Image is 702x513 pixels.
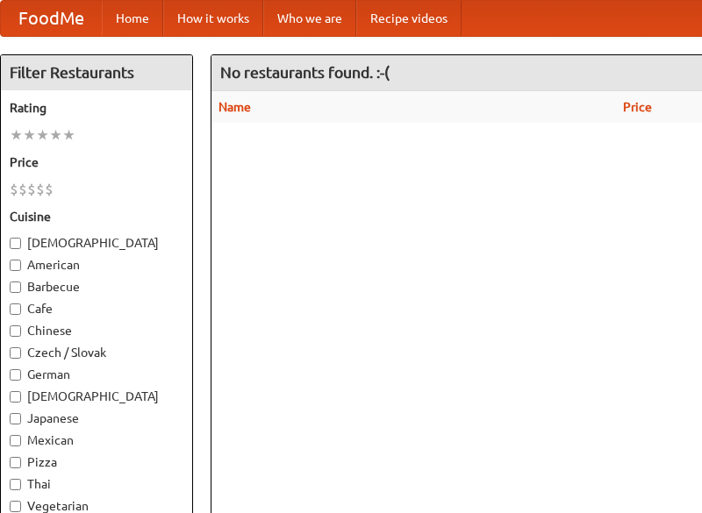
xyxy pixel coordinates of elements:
label: [DEMOGRAPHIC_DATA] [10,234,183,252]
a: How it works [163,1,263,36]
li: ★ [36,125,49,145]
li: $ [18,180,27,199]
li: ★ [10,125,23,145]
input: Chinese [10,325,21,337]
a: Name [218,100,251,114]
input: Czech / Slovak [10,347,21,359]
input: Thai [10,479,21,490]
label: Czech / Slovak [10,344,183,361]
a: Who we are [263,1,356,36]
input: Vegetarian [10,501,21,512]
label: Japanese [10,410,183,427]
li: $ [10,180,18,199]
label: [DEMOGRAPHIC_DATA] [10,388,183,405]
input: Barbecue [10,281,21,293]
input: Cafe [10,303,21,315]
input: German [10,369,21,381]
li: $ [27,180,36,199]
h5: Rating [10,99,183,117]
label: Thai [10,475,183,493]
li: ★ [62,125,75,145]
label: German [10,366,183,383]
input: [DEMOGRAPHIC_DATA] [10,391,21,403]
label: Chinese [10,322,183,339]
h5: Cuisine [10,208,183,225]
input: American [10,260,21,271]
a: Recipe videos [356,1,462,36]
label: Mexican [10,431,183,449]
label: Pizza [10,453,183,471]
input: Japanese [10,413,21,424]
input: Pizza [10,457,21,468]
input: [DEMOGRAPHIC_DATA] [10,238,21,249]
label: American [10,256,183,274]
ng-pluralize: No restaurants found. :-( [220,64,390,81]
a: Price [623,100,652,114]
li: ★ [49,125,62,145]
label: Cafe [10,300,183,317]
label: Barbecue [10,278,183,296]
li: ★ [23,125,36,145]
h4: Filter Restaurants [1,55,192,90]
a: FoodMe [1,1,102,36]
li: $ [36,180,45,199]
li: $ [45,180,54,199]
a: Home [102,1,163,36]
input: Mexican [10,435,21,446]
h5: Price [10,153,183,171]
